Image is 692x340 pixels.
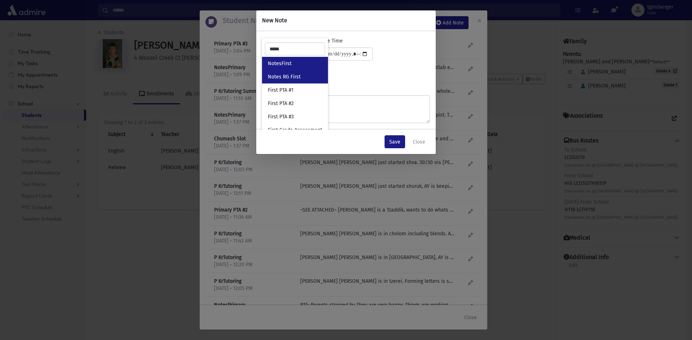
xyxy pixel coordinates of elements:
[408,135,430,148] button: Close
[265,42,325,55] input: Search
[262,37,283,45] label: Log Type:
[268,100,294,107] span: First PTA #2
[268,73,301,81] span: Notes RG First
[319,37,343,45] label: Date Time
[268,113,294,121] span: First PTA #3
[268,60,292,67] span: NotesFirst
[268,127,322,134] span: First Grade Assessment
[385,135,405,148] button: Save
[268,87,293,94] span: First PTA #1
[262,16,287,25] h6: New Note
